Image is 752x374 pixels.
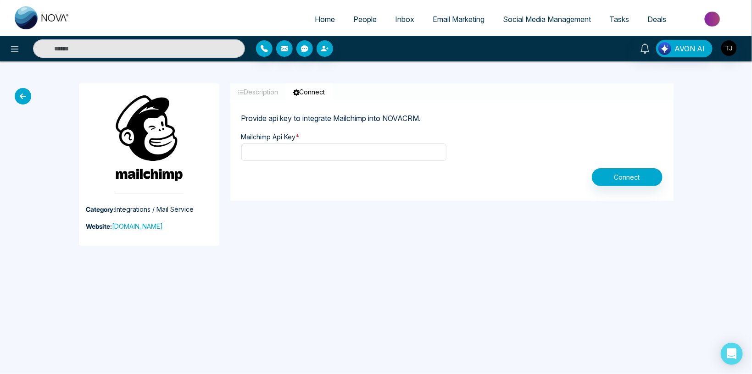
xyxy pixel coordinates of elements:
a: People [344,11,386,28]
a: Inbox [386,11,423,28]
a: [DOMAIN_NAME] [112,222,163,230]
strong: Category: [86,205,116,213]
button: Description [230,83,286,100]
a: Social Media Management [494,11,600,28]
img: Lead Flow [658,42,671,55]
strong: Website: [86,222,112,230]
p: Provide api key to integrate Mailchimp into NOVACRM. [241,111,663,124]
span: AVON AI [674,43,705,54]
a: Tasks [600,11,638,28]
span: Home [315,15,335,24]
button: Connect [592,168,663,186]
button: AVON AI [656,40,713,57]
p: Integrations / Mail Service [79,204,219,214]
img: Nova CRM Logo [15,6,70,29]
a: Home [306,11,344,28]
a: Deals [638,11,675,28]
span: Inbox [395,15,414,24]
span: Email Marketing [433,15,485,24]
span: Social Media Management [503,15,591,24]
span: People [353,15,377,24]
span: Deals [647,15,666,24]
span: Tasks [609,15,629,24]
label: Mailchimp Api Key [241,132,300,143]
img: User Avatar [721,40,737,56]
img: Market-place.gif [680,9,746,29]
div: Open Intercom Messenger [721,343,743,365]
img: mailchimp [115,94,184,193]
button: Connect [286,83,333,100]
a: Email Marketing [423,11,494,28]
